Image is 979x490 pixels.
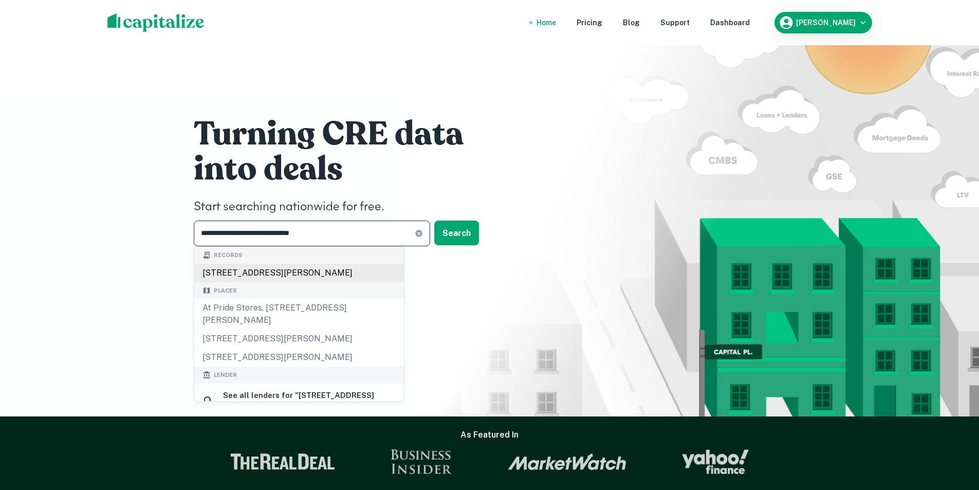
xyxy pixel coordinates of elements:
img: Market Watch [508,453,626,470]
button: Search [434,221,479,245]
h4: Start searching nationwide for free. [194,198,502,216]
h1: Turning CRE data [194,114,502,155]
span: Places [214,286,237,295]
img: Yahoo Finance [682,449,749,474]
div: at Pride Stores, [STREET_ADDRESS][PERSON_NAME] [194,299,404,330]
div: [STREET_ADDRESS][PERSON_NAME] [194,330,404,348]
h6: [PERSON_NAME] [796,19,856,26]
div: [STREET_ADDRESS][PERSON_NAME] [194,264,404,282]
div: [STREET_ADDRESS][PERSON_NAME] [194,348,404,367]
img: The Real Deal [230,453,335,470]
a: Pricing [577,17,602,28]
span: Lender [214,371,237,379]
img: capitalize-logo.png [107,13,205,32]
h6: See all lenders for " [STREET_ADDRESS][PERSON_NAME] " [223,389,396,413]
a: Home [537,17,556,28]
img: Business Insider [391,449,452,474]
a: Support [660,17,690,28]
h1: into deals [194,149,502,190]
button: [PERSON_NAME] [774,12,872,33]
a: Dashboard [710,17,750,28]
a: Blog [623,17,640,28]
h6: As Featured In [460,429,519,441]
span: Records [214,251,243,260]
iframe: Chat Widget [928,408,979,457]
